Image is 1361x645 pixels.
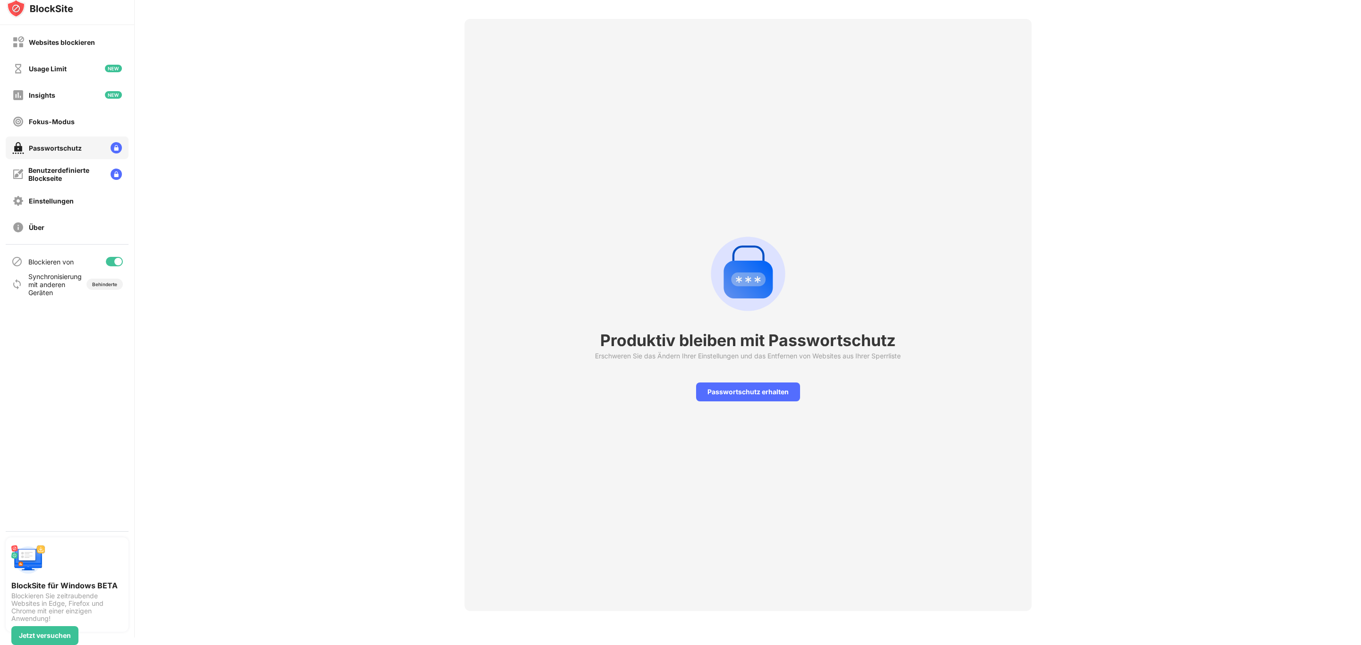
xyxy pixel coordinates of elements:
[29,197,74,205] div: Einstellungen
[29,223,44,231] div: Über
[12,36,24,48] img: block-off.svg
[703,229,793,319] div: animation
[12,142,24,154] img: password-protection-on.svg
[111,142,122,153] img: lock-menu.svg
[600,331,896,350] div: Produktiv bleiben mit Passwortschutz
[29,91,55,99] div: Insights
[12,63,24,75] img: time-usage-off.svg
[11,592,123,622] div: Blockieren Sie zeitraubende Websites in Edge, Firefox und Chrome mit einer einzigen Anwendung!
[12,195,24,207] img: settings-off.svg
[11,279,23,290] img: sync-icon.svg
[11,581,123,590] div: BlockSite für Windows BETA
[595,352,901,360] div: Erschweren Sie das Ändern Ihrer Einstellungen und das Entfernen von Websites aus Ihrer Sperrliste
[12,169,24,180] img: customize-block-page-off.svg
[12,221,24,233] img: about-off.svg
[28,258,74,266] div: Blockieren von
[19,632,71,639] div: Jetzt versuchen
[105,91,122,99] img: new-icon.svg
[696,382,800,401] div: Passwortschutz erhalten
[105,65,122,72] img: new-icon.svg
[92,281,117,287] div: Behinderte
[12,116,24,127] img: focus-off.svg
[29,144,82,152] div: Passwortschutz
[28,166,103,182] div: Benutzerdefinierte Blockseite
[29,118,75,126] div: Fokus-Modus
[12,89,24,101] img: insights-off.svg
[28,272,77,297] div: Synchronisierung mit anderen Geräten
[29,65,67,73] div: Usage Limit
[11,543,45,577] img: push-desktop.svg
[111,169,122,180] img: lock-menu.svg
[29,38,95,46] div: Websites blockieren
[11,256,23,267] img: blocking-icon.svg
